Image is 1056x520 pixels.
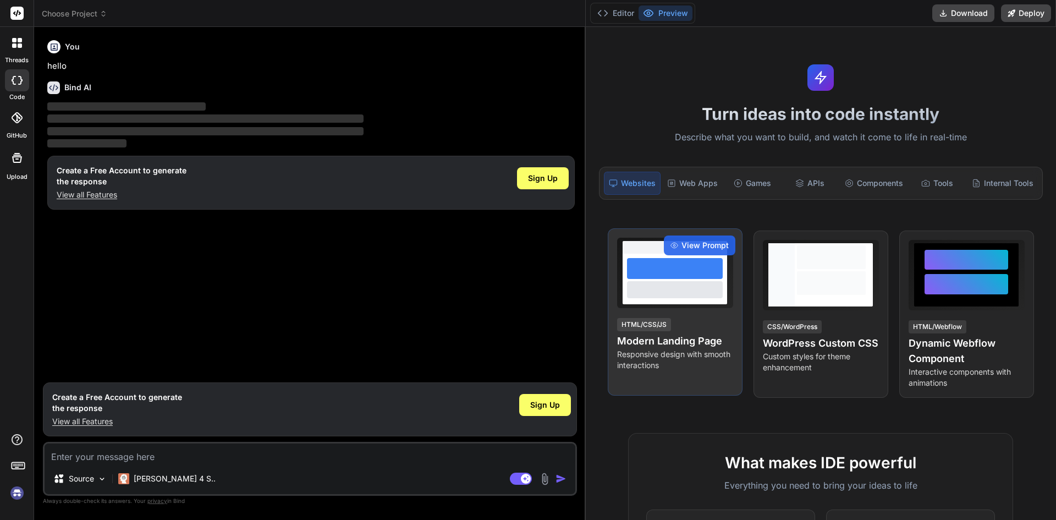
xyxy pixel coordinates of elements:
[530,399,560,410] span: Sign Up
[47,114,364,123] span: ‌
[910,172,965,195] div: Tools
[592,104,1049,124] h1: Turn ideas into code instantly
[528,173,558,184] span: Sign Up
[681,240,729,251] span: View Prompt
[646,451,995,474] h2: What makes IDE powerful
[909,320,966,333] div: HTML/Webflow
[64,82,91,93] h6: Bind AI
[7,131,27,140] label: GitHub
[763,351,879,373] p: Custom styles for theme enhancement
[604,172,661,195] div: Websites
[909,336,1025,366] h4: Dynamic Webflow Component
[782,172,838,195] div: APIs
[7,172,28,182] label: Upload
[639,6,692,21] button: Preview
[932,4,994,22] button: Download
[592,130,1049,145] p: Describe what you want to build, and watch it come to life in real-time
[43,496,577,506] p: Always double-check its answers. Your in Bind
[763,320,822,333] div: CSS/WordPress
[52,416,182,427] p: View all Features
[763,336,879,351] h4: WordPress Custom CSS
[118,473,129,484] img: Claude 4 Sonnet
[65,41,80,52] h6: You
[617,318,671,331] div: HTML/CSS/JS
[134,473,216,484] p: [PERSON_NAME] 4 S..
[724,172,780,195] div: Games
[42,8,107,19] span: Choose Project
[617,349,733,371] p: Responsive design with smooth interactions
[593,6,639,21] button: Editor
[8,484,26,502] img: signin
[555,473,566,484] img: icon
[57,165,186,187] h1: Create a Free Account to generate the response
[47,127,364,135] span: ‌
[538,473,551,485] img: attachment
[47,139,127,147] span: ‌
[147,497,167,504] span: privacy
[69,473,94,484] p: Source
[52,392,182,414] h1: Create a Free Account to generate the response
[646,479,995,492] p: Everything you need to bring your ideas to life
[663,172,722,195] div: Web Apps
[9,92,25,102] label: code
[97,474,107,484] img: Pick Models
[47,102,206,111] span: ‌
[840,172,908,195] div: Components
[909,366,1025,388] p: Interactive components with animations
[5,56,29,65] label: threads
[57,189,186,200] p: View all Features
[47,60,575,73] p: hello
[967,172,1038,195] div: Internal Tools
[1001,4,1051,22] button: Deploy
[617,333,733,349] h4: Modern Landing Page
